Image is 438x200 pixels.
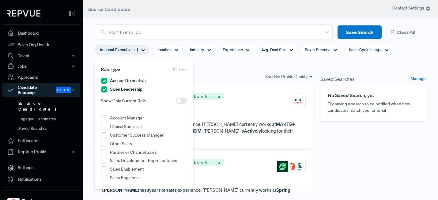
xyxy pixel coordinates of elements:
[110,166,144,172] label: Sales Enablement
[281,74,308,80] span: Profile Quality
[2,83,80,97] button: Candidate Sourcing Beta
[320,75,355,83] span: Saved Searches
[56,87,71,93] span: Beta
[2,147,80,157] button: RepVue Profile
[110,157,177,164] label: Sales Development Representative
[392,5,431,11] span: Contact Settings
[190,47,204,53] span: Industry
[11,124,89,134] a: Saved Searches
[328,101,418,114] p: Try saving a search to be notified when new candidates match your criteria!
[110,149,157,156] label: Partner or Channel Sales
[285,161,296,172] img: Rapid7
[88,6,130,12] span: Source Candidates
[102,187,139,193] strong: [PERSON_NAME]
[328,92,418,98] h6: No Saved Search, yet
[2,174,80,185] a: Notifications
[244,128,261,134] strong: Actively
[2,27,80,39] a: Dashboard
[223,47,243,53] span: Experience
[11,99,89,114] a: Source Candidates
[134,47,138,53] span: + 1
[110,141,132,147] label: Other Sales
[277,161,288,172] img: Spring Health
[100,47,133,53] span: Account Executive
[387,25,426,39] button: Clear All
[2,71,80,83] a: Applicants
[410,75,426,83] a: Manage
[110,175,138,181] label: Sales Engineer
[110,77,146,84] label: Account Executive
[338,25,382,39] button: Save Search
[110,115,144,121] label: Account Manager
[173,67,187,72] span: Clear
[2,135,80,147] a: Battlecards
[146,187,149,193] strong: 8
[101,66,120,73] span: Role Type
[293,161,304,172] img: VMRay
[110,132,164,138] label: Customer Success Manager
[293,95,304,106] img: Cisco Systems
[2,39,80,51] a: Sales Org Health
[7,10,40,17] img: RepVue
[2,162,80,174] a: Settings
[265,74,313,80] div: Sort By:
[261,47,286,53] span: Avg. Deal Size
[305,47,330,53] span: Buyer Persona
[2,83,80,97] div: Candidate Sourcing
[2,51,80,61] button: Talent
[110,86,142,92] label: Sales Leadership
[101,98,146,104] span: Show Only Current Role
[102,121,306,142] p: has years of sales experience. [PERSON_NAME] currently works at as a . [PERSON_NAME] is looking f...
[11,114,89,124] a: Engaged Candidates
[2,61,80,71] button: Jobs
[349,47,382,53] span: Sales Cycle Length
[157,47,172,53] span: Location
[110,123,142,130] label: Clinical Specialist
